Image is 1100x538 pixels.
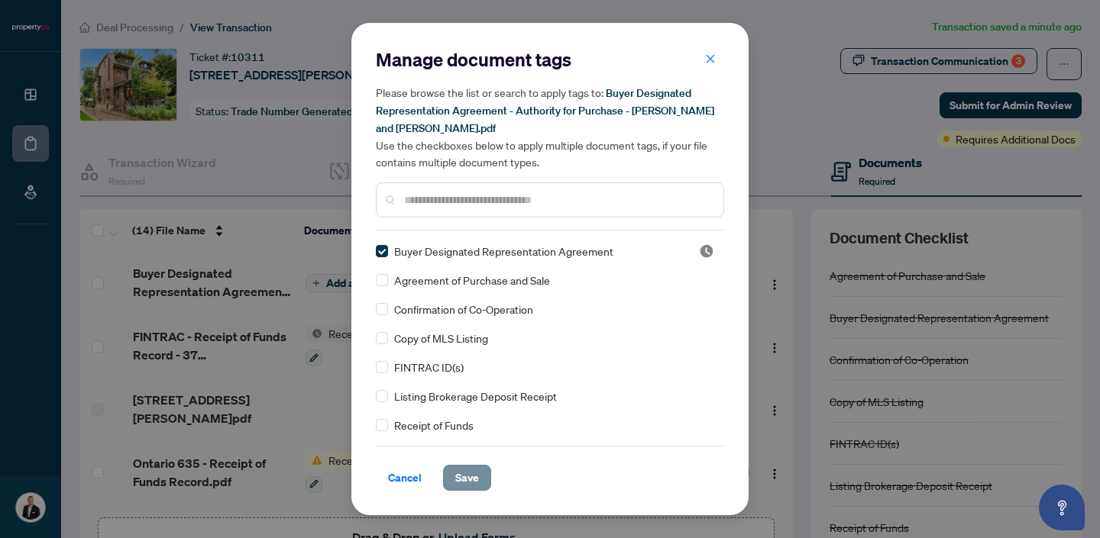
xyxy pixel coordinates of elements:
[376,86,714,135] span: Buyer Designated Representation Agreement - Authority for Purchase - [PERSON_NAME] and [PERSON_NA...
[394,301,533,317] span: Confirmation of Co-Operation
[699,243,714,259] span: Pending Review
[394,243,613,259] span: Buyer Designated Representation Agreement
[1039,485,1085,530] button: Open asap
[376,84,724,170] h5: Please browse the list or search to apply tags to: Use the checkboxes below to apply multiple doc...
[394,388,557,404] span: Listing Brokerage Deposit Receipt
[388,466,422,490] span: Cancel
[394,359,464,375] span: FINTRAC ID(s)
[394,272,550,288] span: Agreement of Purchase and Sale
[376,465,434,491] button: Cancel
[455,466,479,490] span: Save
[699,243,714,259] img: status
[394,417,474,433] span: Receipt of Funds
[443,465,491,491] button: Save
[705,53,716,64] span: close
[376,47,724,72] h2: Manage document tags
[394,330,488,346] span: Copy of MLS Listing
